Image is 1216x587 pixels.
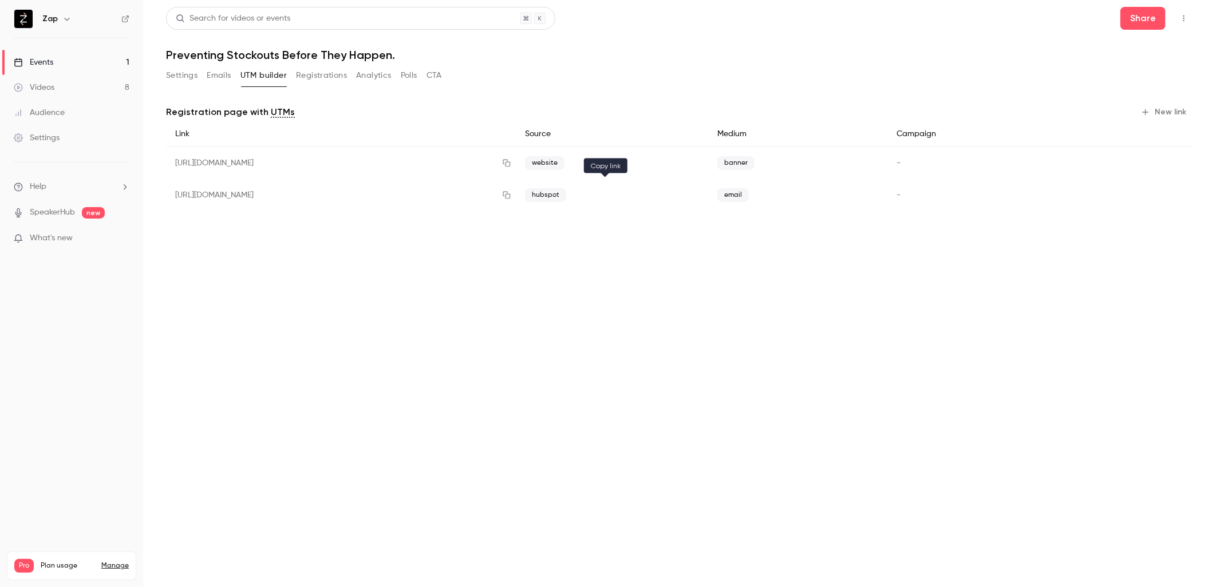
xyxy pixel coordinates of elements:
[42,13,58,25] h6: Zap
[166,147,516,180] div: [URL][DOMAIN_NAME]
[176,13,290,25] div: Search for videos or events
[897,159,901,167] span: -
[101,561,129,570] a: Manage
[240,66,287,85] button: UTM builder
[888,121,1075,147] div: Campaign
[356,66,392,85] button: Analytics
[717,156,755,170] span: banner
[166,48,1193,62] h1: Preventing Stockouts Before They Happen.
[271,105,295,119] a: UTMs
[166,179,516,211] div: [URL][DOMAIN_NAME]
[14,57,53,68] div: Events
[41,561,94,570] span: Plan usage
[14,181,129,193] li: help-dropdown-opener
[401,66,417,85] button: Polls
[14,10,33,28] img: Zap
[166,105,295,119] p: Registration page with
[207,66,231,85] button: Emails
[166,66,198,85] button: Settings
[296,66,347,85] button: Registrations
[30,232,73,244] span: What's new
[516,121,708,147] div: Source
[525,188,566,202] span: hubspot
[717,188,749,202] span: email
[14,107,65,118] div: Audience
[1120,7,1166,30] button: Share
[1136,103,1193,121] button: New link
[708,121,888,147] div: Medium
[30,207,75,219] a: SpeakerHub
[82,207,105,219] span: new
[166,121,516,147] div: Link
[427,66,442,85] button: CTA
[14,132,60,144] div: Settings
[14,559,34,573] span: Pro
[525,156,564,170] span: website
[897,191,901,199] span: -
[14,82,54,93] div: Videos
[30,181,46,193] span: Help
